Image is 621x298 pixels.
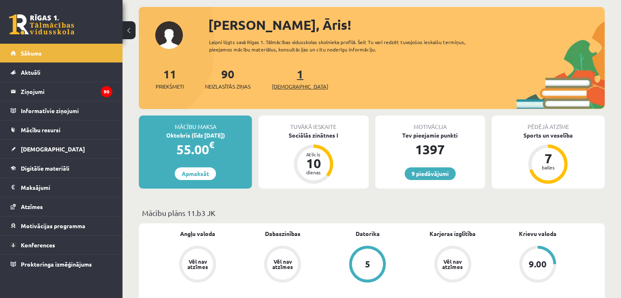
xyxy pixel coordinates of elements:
a: 5 [325,246,410,284]
div: Vēl nav atzīmes [441,259,464,269]
a: Vēl nav atzīmes [410,246,495,284]
div: Oktobris (līdz [DATE]) [139,131,252,140]
a: 9.00 [495,246,580,284]
a: Proktoringa izmēģinājums [11,255,112,274]
a: [DEMOGRAPHIC_DATA] [11,140,112,158]
span: Proktoringa izmēģinājums [21,260,92,268]
div: 55.00 [139,140,252,159]
a: Informatīvie ziņojumi [11,101,112,120]
a: Karjeras izglītība [430,229,476,238]
span: Aktuāli [21,69,40,76]
span: € [209,139,214,151]
a: 1[DEMOGRAPHIC_DATA] [272,67,328,91]
span: Digitālie materiāli [21,165,69,172]
legend: Informatīvie ziņojumi [21,101,112,120]
div: 1397 [375,140,485,159]
a: Rīgas 1. Tālmācības vidusskola [9,14,74,35]
div: [PERSON_NAME], Āris! [208,15,605,35]
div: Mācību maksa [139,116,252,131]
span: [DEMOGRAPHIC_DATA] [272,82,328,91]
div: 7 [536,152,560,165]
i: 90 [101,86,112,97]
span: Priekšmeti [156,82,184,91]
a: Digitālie materiāli [11,159,112,178]
a: 11Priekšmeti [156,67,184,91]
legend: Maksājumi [21,178,112,197]
a: Dabaszinības [265,229,300,238]
a: Maksājumi [11,178,112,197]
span: Motivācijas programma [21,222,85,229]
a: Vēl nav atzīmes [240,246,325,284]
a: Aktuāli [11,63,112,82]
a: Datorika [356,229,380,238]
a: Krievu valoda [519,229,556,238]
div: Atlicis [301,152,326,157]
span: Sākums [21,49,42,57]
legend: Ziņojumi [21,82,112,101]
div: Pēdējā atzīme [492,116,605,131]
a: 90Neizlasītās ziņas [205,67,251,91]
div: Tev pieejamie punkti [375,131,485,140]
a: Sociālās zinātnes I Atlicis 10 dienas [258,131,368,185]
span: Neizlasītās ziņas [205,82,251,91]
div: Tuvākā ieskaite [258,116,368,131]
a: Motivācijas programma [11,216,112,235]
a: Angļu valoda [180,229,215,238]
a: Mācību resursi [11,120,112,139]
a: Konferences [11,236,112,254]
div: dienas [301,170,326,175]
div: 9.00 [529,260,547,269]
a: Sports un veselība 7 balles [492,131,605,185]
div: Laipni lūgts savā Rīgas 1. Tālmācības vidusskolas skolnieka profilā. Šeit Tu vari redzēt tuvojošo... [209,38,489,53]
div: Sports un veselība [492,131,605,140]
a: Apmaksāt [175,167,216,180]
a: Vēl nav atzīmes [155,246,240,284]
span: Konferences [21,241,55,249]
span: Mācību resursi [21,126,60,133]
a: Sākums [11,44,112,62]
p: Mācību plāns 11.b3 JK [142,207,601,218]
div: Vēl nav atzīmes [186,259,209,269]
span: Atzīmes [21,203,43,210]
div: balles [536,165,560,170]
div: 10 [301,157,326,170]
div: Vēl nav atzīmes [271,259,294,269]
a: 9 piedāvājumi [405,167,456,180]
a: Atzīmes [11,197,112,216]
div: Sociālās zinātnes I [258,131,368,140]
span: [DEMOGRAPHIC_DATA] [21,145,85,153]
a: Ziņojumi90 [11,82,112,101]
div: Motivācija [375,116,485,131]
div: 5 [365,260,370,269]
